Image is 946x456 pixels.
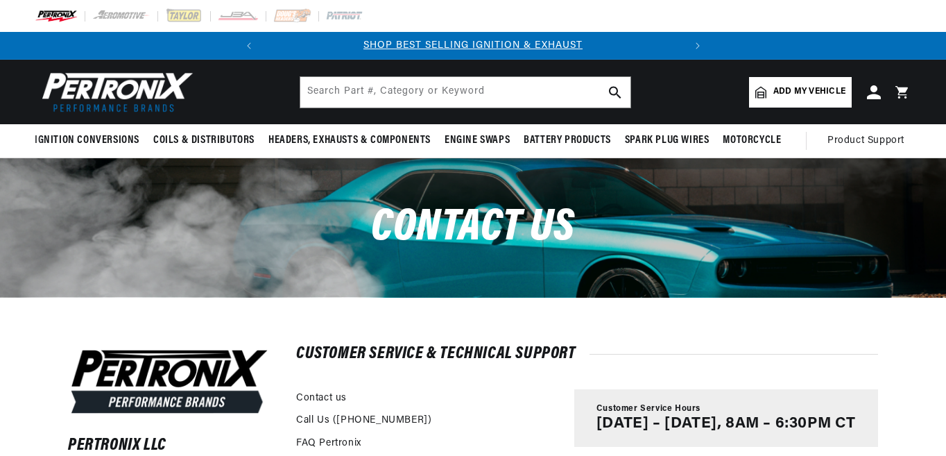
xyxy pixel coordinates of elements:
[363,40,583,51] a: SHOP BEST SELLING IGNITION & EXHAUST
[35,133,139,148] span: Ignition Conversions
[827,133,904,149] span: Product Support
[716,124,788,157] summary: Motorcycle
[827,124,911,158] summary: Product Support
[35,124,146,157] summary: Ignition Conversions
[445,133,510,148] span: Engine Swaps
[723,133,781,148] span: Motorcycle
[618,124,716,157] summary: Spark Plug Wires
[684,32,712,60] button: Translation missing: en.sections.announcements.next_announcement
[438,124,517,157] summary: Engine Swaps
[296,347,878,361] h2: Customer Service & Technical Support
[35,68,194,116] img: Pertronix
[596,415,856,433] p: [DATE] – [DATE], 8AM – 6:30PM CT
[153,133,255,148] span: Coils & Distributors
[235,32,263,60] button: Translation missing: en.sections.announcements.previous_announcement
[517,124,618,157] summary: Battery Products
[296,413,431,428] a: Call Us ([PHONE_NUMBER])
[300,77,630,108] input: Search Part #, Category or Keyword
[68,439,270,453] h6: Pertronix LLC
[749,77,852,108] a: Add my vehicle
[371,205,575,251] span: Contact us
[296,436,361,451] a: FAQ Pertronix
[625,133,709,148] span: Spark Plug Wires
[296,391,347,406] a: Contact us
[263,38,684,53] div: 1 of 2
[263,38,684,53] div: Announcement
[596,403,700,415] span: Customer Service Hours
[524,133,611,148] span: Battery Products
[600,77,630,108] button: search button
[146,124,261,157] summary: Coils & Distributors
[261,124,438,157] summary: Headers, Exhausts & Components
[773,85,845,99] span: Add my vehicle
[268,133,431,148] span: Headers, Exhausts & Components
